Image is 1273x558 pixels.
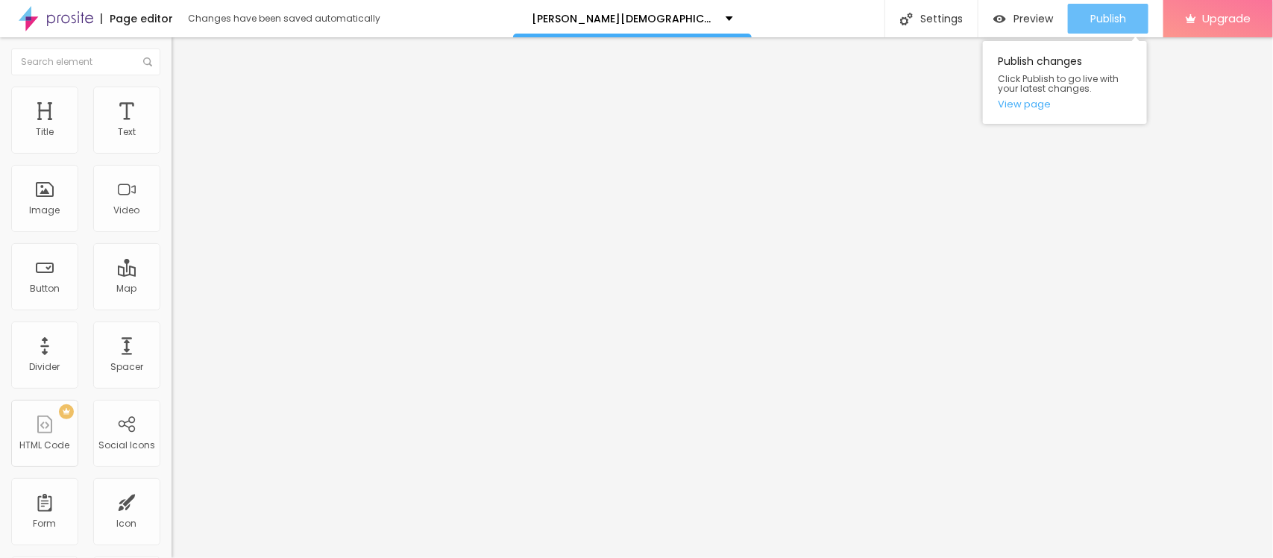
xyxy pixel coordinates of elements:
div: Spacer [110,362,143,372]
div: Icon [117,518,137,529]
button: Preview [978,4,1068,34]
span: Preview [1013,13,1053,25]
div: Button [30,283,60,294]
span: Publish [1090,13,1126,25]
div: Page editor [101,13,173,24]
div: Form [34,518,57,529]
button: Publish [1068,4,1148,34]
span: Upgrade [1202,12,1251,25]
div: HTML Code [20,440,70,451]
div: Changes have been saved automatically [188,14,380,23]
div: Video [114,205,140,216]
div: Publish changes [983,41,1147,124]
div: Map [117,283,137,294]
div: Text [118,127,136,137]
p: [PERSON_NAME][DEMOGRAPHIC_DATA][MEDICAL_DATA] [GEOGRAPHIC_DATA] [532,13,714,24]
div: Divider [30,362,60,372]
img: Icone [900,13,913,25]
div: Title [36,127,54,137]
img: Icone [143,57,152,66]
div: Social Icons [98,440,155,451]
span: Click Publish to go live with your latest changes. [998,74,1132,93]
div: Image [30,205,60,216]
a: View page [998,99,1132,109]
img: view-1.svg [993,13,1006,25]
input: Search element [11,48,160,75]
iframe: Editor [172,37,1273,558]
